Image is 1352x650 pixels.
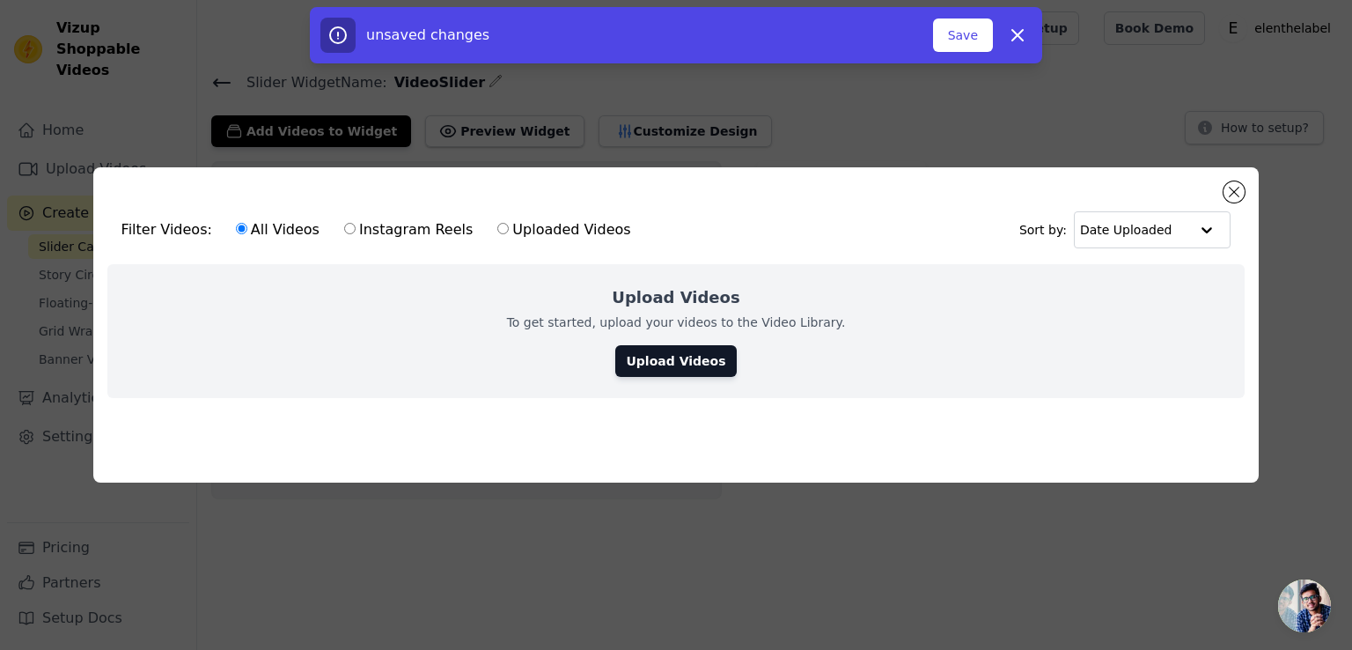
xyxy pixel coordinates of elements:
p: To get started, upload your videos to the Video Library. [507,314,846,331]
button: Save [933,18,993,52]
button: Close modal [1223,181,1245,203]
div: Sort by: [1019,211,1231,248]
label: Instagram Reels [343,218,474,241]
label: Uploaded Videos [496,218,631,241]
h2: Upload Videos [612,285,739,310]
a: Upload Videos [615,345,736,377]
div: Filter Videos: [121,210,641,250]
a: Open chat [1278,580,1331,632]
label: All Videos [235,218,320,241]
span: unsaved changes [366,26,489,43]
